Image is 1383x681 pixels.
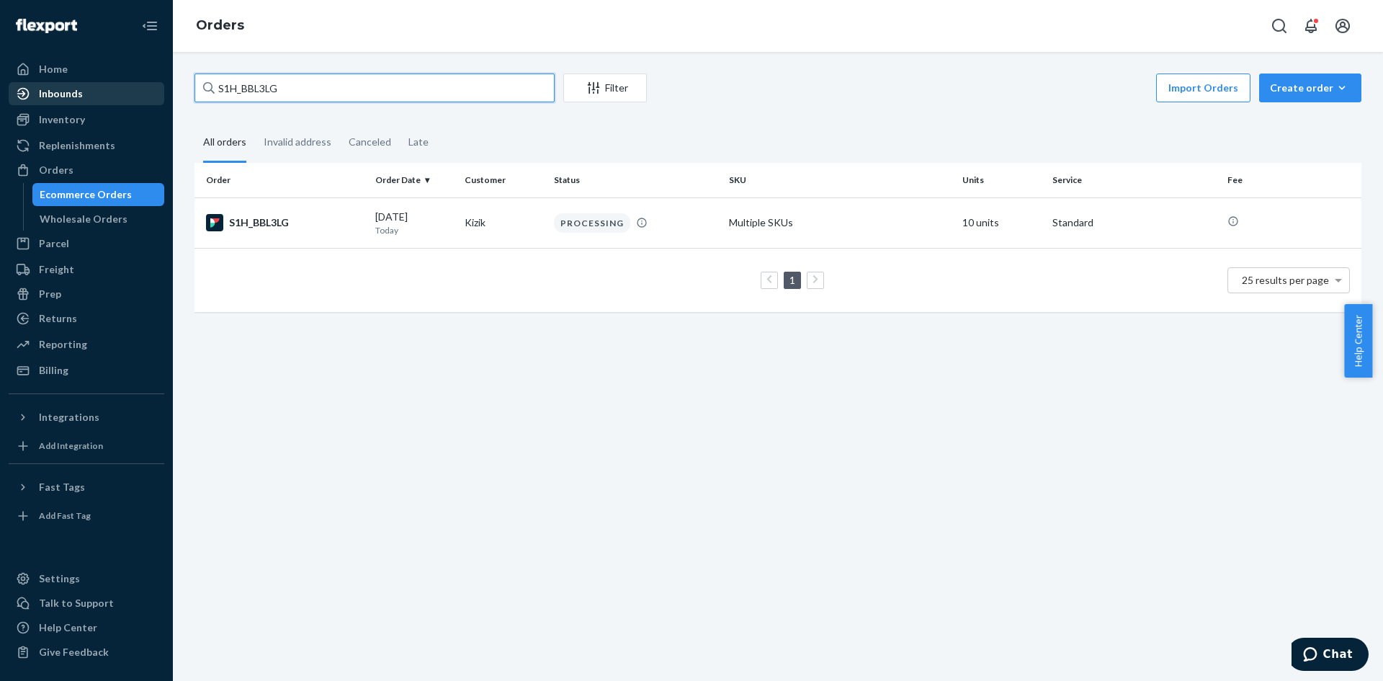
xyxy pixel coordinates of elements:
[39,620,97,635] div: Help Center
[1156,74,1250,102] button: Import Orders
[1292,638,1369,674] iframe: Opens a widget where you can chat to one of our agents
[1297,12,1325,40] button: Open notifications
[39,363,68,378] div: Billing
[375,210,453,236] div: [DATE]
[723,197,957,248] td: Multiple SKUs
[9,592,164,615] button: Talk to Support
[9,435,164,458] a: Add Integration
[40,187,132,202] div: Ecommerce Orders
[32,208,165,231] a: Wholesale Orders
[1052,215,1216,230] p: Standard
[1344,304,1372,378] button: Help Center
[39,262,74,277] div: Freight
[349,123,391,161] div: Canceled
[40,212,127,226] div: Wholesale Orders
[194,163,370,197] th: Order
[9,82,164,105] a: Inbounds
[39,287,61,301] div: Prep
[9,616,164,639] a: Help Center
[39,440,103,452] div: Add Integration
[39,62,68,76] div: Home
[203,123,246,163] div: All orders
[9,159,164,182] a: Orders
[1328,12,1357,40] button: Open account menu
[9,359,164,382] a: Billing
[9,307,164,330] a: Returns
[1222,163,1361,197] th: Fee
[39,645,109,659] div: Give Feedback
[39,410,99,424] div: Integrations
[9,282,164,306] a: Prep
[1242,274,1329,286] span: 25 results per page
[1265,12,1294,40] button: Open Search Box
[9,406,164,429] button: Integrations
[9,567,164,590] a: Settings
[196,17,244,33] a: Orders
[16,19,77,33] img: Flexport logo
[9,232,164,255] a: Parcel
[563,74,647,102] button: Filter
[9,333,164,356] a: Reporting
[548,163,723,197] th: Status
[39,596,114,610] div: Talk to Support
[39,311,77,326] div: Returns
[957,163,1046,197] th: Units
[375,224,453,236] p: Today
[184,5,256,47] ol: breadcrumbs
[9,58,164,81] a: Home
[9,504,164,528] a: Add Fast Tag
[554,213,630,233] div: PROCESSING
[1259,74,1361,102] button: Create order
[9,258,164,281] a: Freight
[135,12,164,40] button: Close Navigation
[1270,81,1351,95] div: Create order
[9,134,164,157] a: Replenishments
[32,183,165,206] a: Ecommerce Orders
[39,112,85,127] div: Inventory
[564,81,646,95] div: Filter
[194,74,555,102] input: Search orders
[264,123,331,161] div: Invalid address
[206,214,364,231] div: S1H_BBL3LG
[957,197,1046,248] td: 10 units
[9,641,164,664] button: Give Feedback
[39,86,83,101] div: Inbounds
[408,123,429,161] div: Late
[459,197,548,248] td: Kizik
[465,174,542,186] div: Customer
[9,108,164,131] a: Inventory
[787,274,798,286] a: Page 1 is your current page
[39,509,91,522] div: Add Fast Tag
[370,163,459,197] th: Order Date
[9,476,164,499] button: Fast Tags
[39,163,73,177] div: Orders
[39,138,115,153] div: Replenishments
[39,337,87,352] div: Reporting
[39,571,80,586] div: Settings
[723,163,957,197] th: SKU
[39,236,69,251] div: Parcel
[1047,163,1222,197] th: Service
[39,480,85,494] div: Fast Tags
